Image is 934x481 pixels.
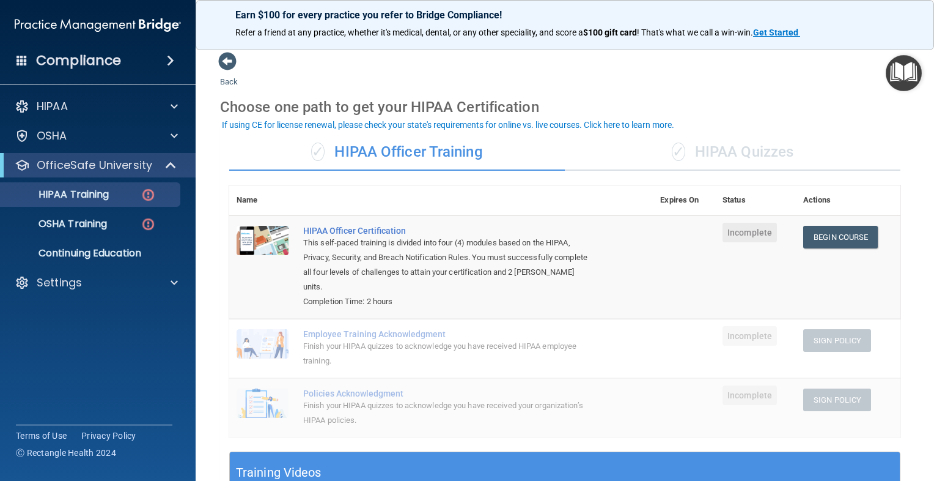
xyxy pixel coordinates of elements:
img: danger-circle.6113f641.png [141,217,156,232]
div: Completion Time: 2 hours [303,294,592,309]
th: Name [229,185,296,215]
span: ! That's what we call a win-win. [637,28,753,37]
span: ✓ [311,143,325,161]
p: OSHA Training [8,218,107,230]
span: Incomplete [723,386,777,405]
button: Open Resource Center [886,55,922,91]
a: OfficeSafe University [15,158,177,173]
div: HIPAA Officer Training [229,134,565,171]
a: OSHA [15,129,178,143]
div: This self-paced training is divided into four (4) modules based on the HIPAA, Privacy, Security, ... [303,236,592,294]
a: Back [220,62,238,86]
th: Status [715,185,796,215]
a: HIPAA Officer Certification [303,226,592,236]
button: Sign Policy [803,329,871,352]
th: Expires On [653,185,715,215]
div: If using CE for license renewal, please check your state's requirements for online vs. live cours... [222,121,674,129]
strong: Get Started [753,28,798,37]
span: Incomplete [723,223,777,242]
p: HIPAA Training [8,188,109,201]
p: OfficeSafe University [37,158,152,173]
a: Settings [15,275,178,290]
div: Policies Acknowledgment [303,389,592,398]
button: If using CE for license renewal, please check your state's requirements for online vs. live cours... [220,119,676,131]
p: HIPAA [37,99,68,114]
iframe: Drift Widget Chat Controller [873,397,919,443]
span: Ⓒ Rectangle Health 2024 [16,447,116,459]
span: Refer a friend at any practice, whether it's medical, dental, or any other speciality, and score a [235,28,583,37]
span: ✓ [672,143,685,161]
div: Finish your HIPAA quizzes to acknowledge you have received HIPAA employee training. [303,339,592,368]
span: Incomplete [723,326,777,346]
a: Begin Course [803,226,878,248]
div: Choose one path to get your HIPAA Certification [220,89,910,125]
p: Continuing Education [8,247,175,259]
img: danger-circle.6113f641.png [141,187,156,203]
a: Privacy Policy [81,430,136,442]
p: OSHA [37,129,67,143]
a: HIPAA [15,99,178,114]
button: Sign Policy [803,389,871,411]
div: Employee Training Acknowledgment [303,329,592,339]
img: PMB logo [15,13,181,37]
th: Actions [796,185,900,215]
strong: $100 gift card [583,28,637,37]
div: Finish your HIPAA quizzes to acknowledge you have received your organization’s HIPAA policies. [303,398,592,428]
h4: Compliance [36,52,121,69]
div: HIPAA Quizzes [565,134,900,171]
a: Get Started [753,28,800,37]
p: Earn $100 for every practice you refer to Bridge Compliance! [235,9,894,21]
p: Settings [37,275,82,290]
a: Terms of Use [16,430,67,442]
